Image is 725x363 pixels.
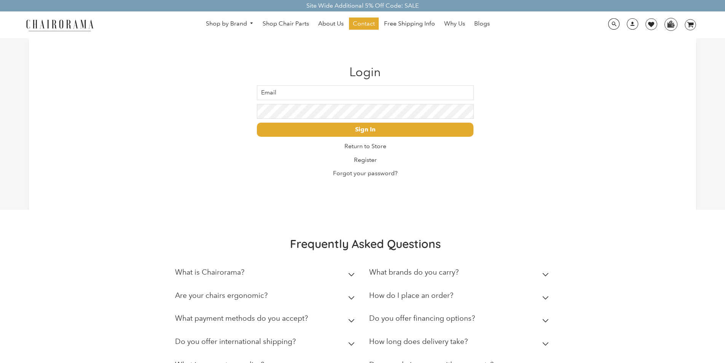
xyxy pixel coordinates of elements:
[175,337,296,346] h2: Do you offer international shipping?
[369,268,459,277] h2: What brands do you carry?
[369,291,453,300] h2: How do I place an order?
[263,20,309,28] span: Shop Chair Parts
[470,18,494,30] a: Blogs
[175,286,358,309] summary: Are your chairs ergonomic?
[130,18,566,32] nav: DesktopNavigation
[333,170,398,177] a: Forgot your password?
[665,18,677,30] img: WhatsApp_Image_2024-07-12_at_16.23.01.webp
[175,262,358,286] summary: What is Chairorama?
[349,18,379,30] a: Contact
[474,20,490,28] span: Blogs
[369,332,552,355] summary: How long does delivery take?
[22,18,98,32] img: chairorama
[175,314,308,323] h2: What payment methods do you accept?
[257,65,473,79] h1: Login
[318,20,344,28] span: About Us
[369,337,468,346] h2: How long does delivery take?
[202,18,258,30] a: Shop by Brand
[369,309,552,332] summary: Do you offer financing options?
[444,20,465,28] span: Why Us
[369,286,552,309] summary: How do I place an order?
[175,268,244,277] h2: What is Chairorama?
[369,262,552,286] summary: What brands do you carry?
[369,314,475,323] h2: Do you offer financing options?
[259,18,313,30] a: Shop Chair Parts
[354,156,377,163] a: Register
[175,291,268,300] h2: Are your chairs ergonomic?
[257,123,473,137] input: Sign In
[384,20,435,28] span: Free Shipping Info
[175,309,358,332] summary: What payment methods do you accept?
[175,237,556,251] h2: Frequently Asked Questions
[257,85,473,100] input: Email
[175,332,358,355] summary: Do you offer international shipping?
[380,18,439,30] a: Free Shipping Info
[344,142,386,150] a: Return to Store
[440,18,469,30] a: Why Us
[314,18,347,30] a: About Us
[353,20,375,28] span: Contact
